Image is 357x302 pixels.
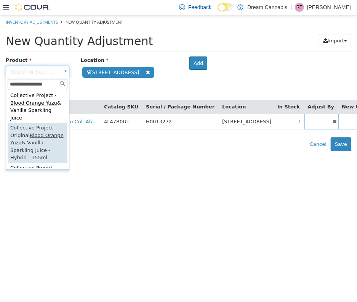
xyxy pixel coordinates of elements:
[10,85,57,90] span: Blood Orange Yuzu
[188,3,211,11] span: Feedback
[8,108,67,148] div: Collective Project - Original & Vanilla Sparkling Juice - Hybrid - 355ml
[295,3,304,12] div: Robert Taylor
[15,3,50,11] img: Cova
[8,148,67,188] div: Collective Project - Sour Squeezy Soft Chews - Hybrid - 4 Pack
[247,3,287,12] p: Dream Cannabis
[8,75,67,108] div: Collective Project - & Vanilla Sparkling Juice
[10,117,64,131] span: Blood Orange Yuzu
[307,3,351,12] p: [PERSON_NAME]
[296,3,303,12] span: RT
[218,3,234,11] input: Dark Mode
[290,3,292,12] p: |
